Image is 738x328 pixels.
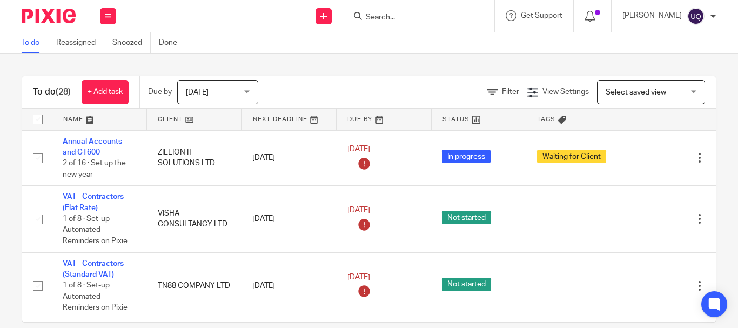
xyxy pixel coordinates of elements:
[148,86,172,97] p: Due by
[347,273,370,281] span: [DATE]
[537,150,606,163] span: Waiting for Client
[63,282,128,312] span: 1 of 8 · Set-up Automated Reminders on Pixie
[542,88,589,96] span: View Settings
[442,150,491,163] span: In progress
[63,260,124,278] a: VAT - Contractors (Standard VAT)
[241,186,337,252] td: [DATE]
[347,206,370,214] span: [DATE]
[537,116,555,122] span: Tags
[22,32,48,53] a: To do
[442,211,491,224] span: Not started
[537,213,610,224] div: ---
[63,159,126,178] span: 2 of 16 · Set up the new year
[112,32,151,53] a: Snoozed
[365,13,462,23] input: Search
[442,278,491,291] span: Not started
[147,186,242,252] td: VISHA CONSULTANCY LTD
[502,88,519,96] span: Filter
[159,32,185,53] a: Done
[147,130,242,186] td: ZILLION IT SOLUTIONS LTD
[56,88,71,96] span: (28)
[82,80,129,104] a: + Add task
[33,86,71,98] h1: To do
[63,193,124,211] a: VAT - Contractors (Flat Rate)
[63,138,122,156] a: Annual Accounts and CT600
[63,215,128,245] span: 1 of 8 · Set-up Automated Reminders on Pixie
[241,252,337,319] td: [DATE]
[241,130,337,186] td: [DATE]
[622,10,682,21] p: [PERSON_NAME]
[347,145,370,153] span: [DATE]
[537,280,610,291] div: ---
[186,89,209,96] span: [DATE]
[606,89,666,96] span: Select saved view
[687,8,705,25] img: svg%3E
[521,12,562,19] span: Get Support
[147,252,242,319] td: TN88 COMPANY LTD
[22,9,76,23] img: Pixie
[56,32,104,53] a: Reassigned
